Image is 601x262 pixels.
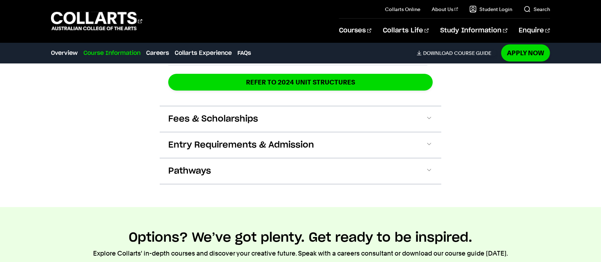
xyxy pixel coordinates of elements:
a: Collarts Life [383,19,429,42]
a: Overview [51,49,78,57]
a: REFER TO 2024 unit structures [168,74,433,91]
a: FAQs [237,49,251,57]
a: Search [524,6,550,13]
button: Entry Requirements & Admission [160,132,441,158]
a: DownloadCourse Guide [417,50,497,56]
a: Study Information [440,19,507,42]
a: Collarts Experience [175,49,232,57]
a: Collarts Online [385,6,420,13]
p: Explore Collarts' in-depth courses and discover your creative future. Speak with a careers consul... [93,248,508,258]
div: Go to homepage [51,11,142,31]
a: Courses [339,19,371,42]
span: Pathways [168,165,211,177]
span: Download [423,50,453,56]
a: Enquire [519,19,550,42]
a: Course Information [83,49,140,57]
a: About Us [432,6,458,13]
span: Entry Requirements & Admission [168,139,314,151]
button: Fees & Scholarships [160,106,441,132]
h2: Options? We’ve got plenty. Get ready to be inspired. [129,230,472,246]
button: Pathways [160,158,441,184]
a: Careers [146,49,169,57]
span: Fees & Scholarships [168,113,258,125]
a: Apply Now [501,45,550,61]
a: Student Login [469,6,512,13]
